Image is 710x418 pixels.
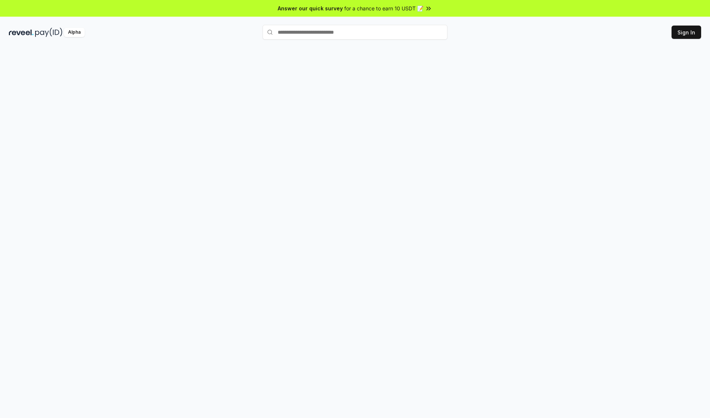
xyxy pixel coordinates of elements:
button: Sign In [672,26,701,39]
span: Answer our quick survey [278,4,343,12]
img: reveel_dark [9,28,34,37]
div: Alpha [64,28,85,37]
span: for a chance to earn 10 USDT 📝 [344,4,423,12]
img: pay_id [35,28,62,37]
